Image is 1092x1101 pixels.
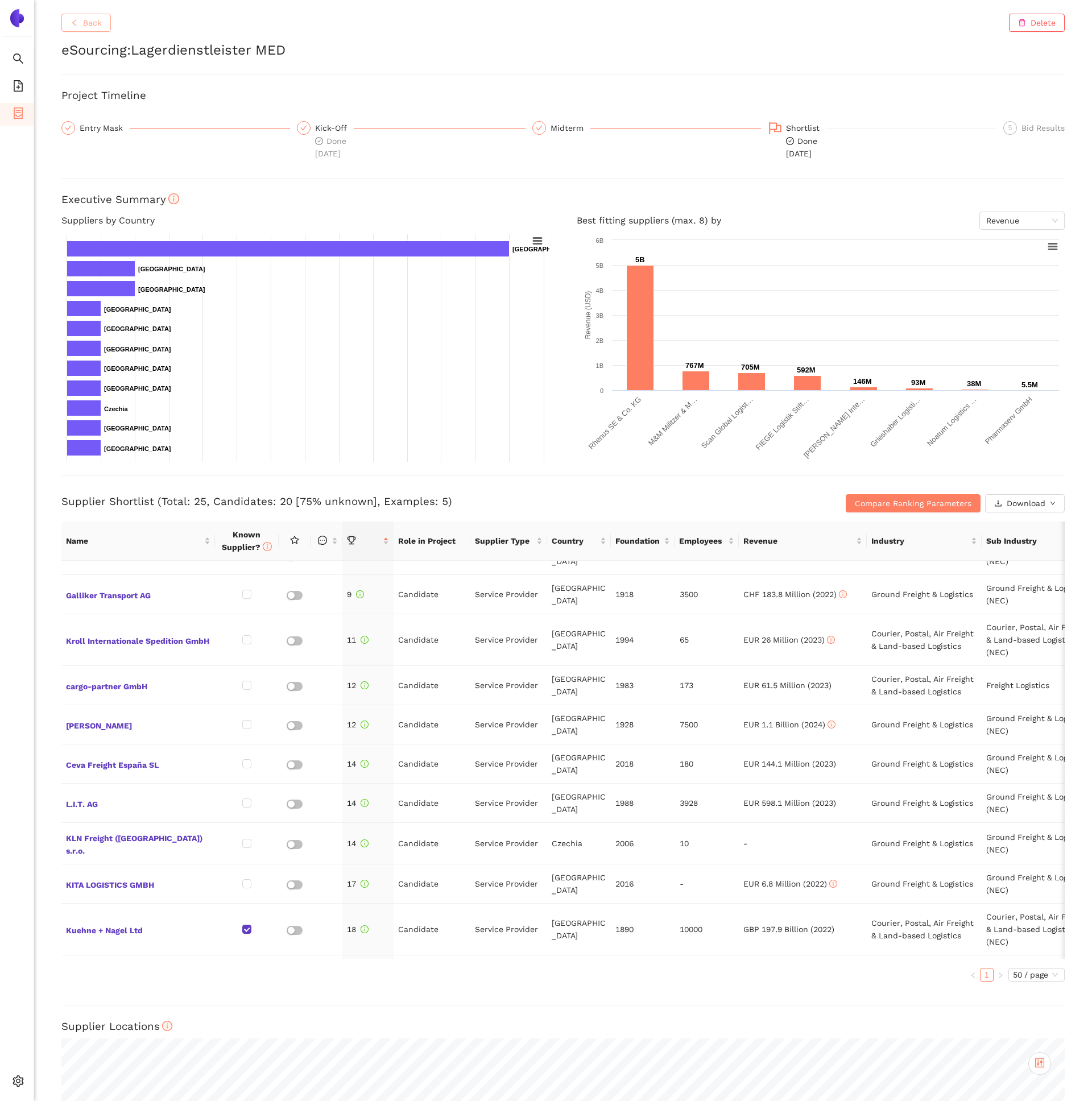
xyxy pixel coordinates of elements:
[786,136,817,158] span: Done [DATE]
[675,864,739,904] td: -
[1008,968,1065,982] div: Page Size
[83,16,102,29] span: Back
[967,379,981,388] text: 38M
[547,744,611,784] td: [GEOGRAPHIC_DATA]
[547,575,611,614] td: [GEOGRAPHIC_DATA]
[470,864,547,904] td: Service Provider
[475,535,534,547] span: Supplier Type
[1008,124,1012,132] span: 5
[675,955,739,997] td: 558
[675,614,739,666] td: 65
[361,636,369,644] span: info-circle
[997,972,1004,979] span: right
[66,587,210,602] span: Galliker Transport AG
[611,904,675,955] td: 1890
[162,1021,173,1032] span: info-circle
[547,521,611,561] th: this column's title is Country,this column is sortable
[611,666,675,705] td: 1983
[66,796,210,810] span: L.I.T. AG
[104,346,171,353] text: [GEOGRAPHIC_DATA]
[739,521,867,561] th: this column's title is Revenue,this column is sortable
[347,879,369,888] span: 17
[827,636,835,644] span: info-circle
[394,784,470,823] td: Candidate
[768,121,996,160] div: Shortlistcheck-circleDone[DATE]
[61,521,215,561] th: this column's title is Name,this column is sortable
[347,720,369,729] span: 12
[61,212,549,230] h4: Suppliers by Country
[512,246,580,253] text: [GEOGRAPHIC_DATA]
[361,799,369,807] span: info-circle
[66,756,210,771] span: Ceva Freight España SL
[104,405,128,412] text: Czechia
[743,681,832,690] span: EUR 61.5 Million (2023)
[743,879,837,888] span: EUR 6.8 Million (2022)
[966,968,980,982] button: left
[290,536,299,545] span: star
[611,705,675,744] td: 1928
[611,614,675,666] td: 1994
[138,266,205,272] text: [GEOGRAPHIC_DATA]
[611,784,675,823] td: 1988
[300,125,307,131] span: check
[675,666,739,705] td: 173
[675,705,739,744] td: 7500
[675,904,739,955] td: 10000
[470,744,547,784] td: Service Provider
[547,864,611,904] td: [GEOGRAPHIC_DATA]
[768,121,782,135] span: flag
[925,395,978,448] text: Noatum Logistics …
[80,121,130,135] div: Entry Mask
[65,125,72,131] span: check
[867,705,982,744] td: Ground Freight & Logistics
[596,287,603,294] text: 4B
[871,535,969,547] span: Industry
[867,666,982,705] td: Courier, Postal, Air Freight & Land-based Logistics
[66,922,210,937] span: Kuehne + Nagel Ltd
[138,286,205,293] text: [GEOGRAPHIC_DATA]
[868,395,922,449] text: Grieshaber Logisti…
[470,904,547,955] td: Service Provider
[1018,19,1026,28] span: delete
[8,9,26,27] img: Logo
[980,968,994,982] li: 1
[786,121,826,135] div: Shortlist
[347,798,369,808] span: 14
[168,193,179,204] span: info-circle
[829,880,837,888] span: info-circle
[867,744,982,784] td: Ground Freight & Logistics
[13,104,24,126] span: container
[361,681,369,689] span: info-circle
[596,362,603,369] text: 1B
[394,823,470,864] td: Candidate
[867,575,982,614] td: Ground Freight & Logistics
[839,590,847,598] span: info-circle
[983,395,1034,446] text: Pharmaserv GmbH
[647,395,699,448] text: M&M Militzer & M…
[315,137,323,145] span: check-circle
[551,121,590,135] div: Midterm
[743,535,854,547] span: Revenue
[611,744,675,784] td: 2018
[394,744,470,784] td: Candidate
[828,721,835,729] span: info-circle
[347,925,369,934] span: 18
[743,720,835,729] span: EUR 1.1 Billion (2024)
[596,262,603,269] text: 5B
[311,521,342,561] th: this column is sortable
[966,968,980,982] li: Previous Page
[743,839,747,848] span: -
[361,925,369,933] span: info-circle
[13,1071,24,1094] span: setting
[741,363,760,371] text: 705M
[867,784,982,823] td: Ground Freight & Logistics
[61,1019,1065,1034] h3: Supplier Locations
[611,864,675,904] td: 2016
[61,88,1065,103] h3: Project Timeline
[470,955,547,997] td: Service Provider
[547,904,611,955] td: [GEOGRAPHIC_DATA]
[470,666,547,705] td: Service Provider
[985,494,1065,512] button: downloadDownloaddown
[853,377,872,386] text: 146M
[66,632,210,647] span: Kroll Internationale Spedition GmbH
